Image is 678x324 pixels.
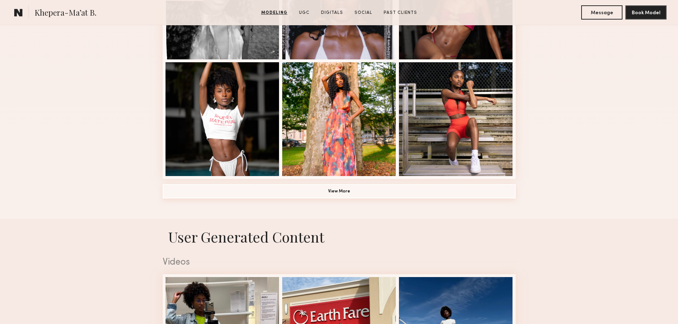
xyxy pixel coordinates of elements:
a: Modeling [258,10,290,16]
a: Digitals [318,10,346,16]
button: View More [163,184,516,198]
button: Book Model [625,5,667,20]
div: Videos [163,258,516,267]
a: Social [352,10,375,16]
a: UGC [296,10,312,16]
button: Message [581,5,622,20]
a: Past Clients [381,10,420,16]
h1: User Generated Content [157,227,521,246]
a: Book Model [625,9,667,15]
span: Khepera-Ma’at B. [35,7,96,20]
